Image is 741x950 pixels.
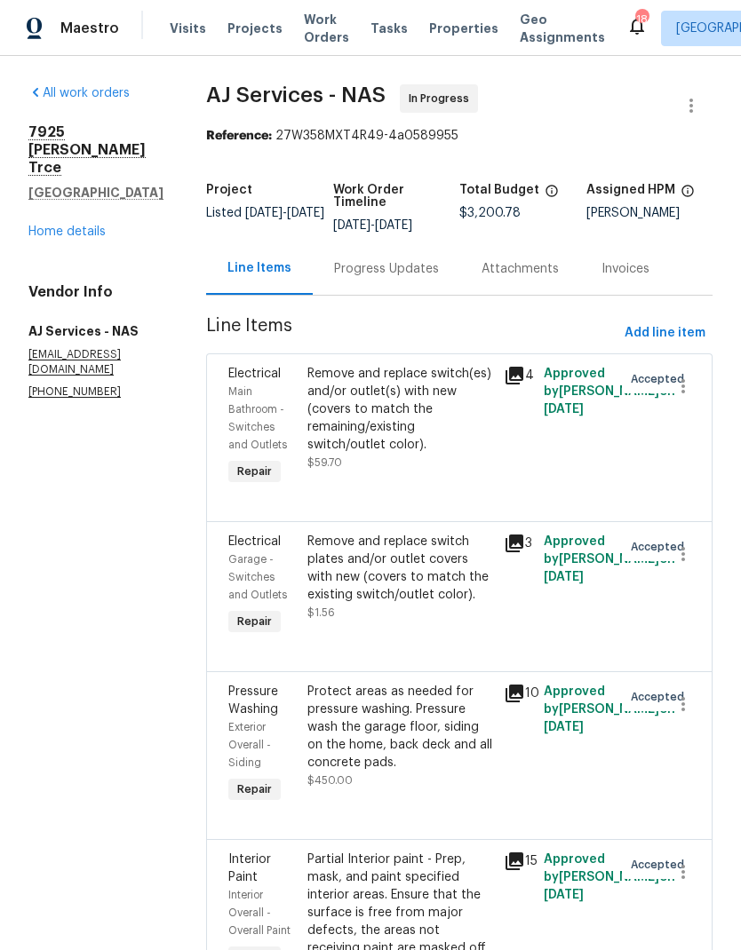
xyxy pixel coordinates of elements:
[520,11,605,46] span: Geo Assignments
[375,219,412,232] span: [DATE]
[28,226,106,238] a: Home details
[617,317,713,350] button: Add line item
[287,207,324,219] span: [DATE]
[459,207,521,219] span: $3,200.78
[307,683,494,772] div: Protect areas as needed for pressure washing. Pressure wash the garage floor, siding on the home,...
[307,607,335,618] span: $1.56
[307,533,494,604] div: Remove and replace switch plates and/or outlet covers with new (covers to match the existing swit...
[304,11,349,46] span: Work Orders
[544,535,675,583] span: Approved by [PERSON_NAME] on
[586,184,675,196] h5: Assigned HPM
[206,127,713,145] div: 27W358MXT4R49-4a0589955
[429,20,498,37] span: Properties
[545,184,559,207] span: The total cost of line items that have been proposed by Opendoor. This sum includes line items th...
[333,219,412,232] span: -
[228,685,278,716] span: Pressure Washing
[206,317,617,350] span: Line Items
[544,889,584,901] span: [DATE]
[544,685,675,733] span: Approved by [PERSON_NAME] on
[504,533,532,554] div: 3
[602,260,649,278] div: Invoices
[504,683,532,704] div: 10
[334,260,439,278] div: Progress Updates
[631,856,691,874] span: Accepted
[228,535,281,548] span: Electrical
[28,87,130,99] a: All work orders
[544,571,584,583] span: [DATE]
[631,688,691,706] span: Accepted
[333,184,460,209] h5: Work Order Timeline
[370,22,408,35] span: Tasks
[631,538,691,556] span: Accepted
[230,780,279,798] span: Repair
[28,322,163,340] h5: AJ Services - NAS
[227,20,283,37] span: Projects
[586,207,713,219] div: [PERSON_NAME]
[544,403,584,416] span: [DATE]
[409,90,476,107] span: In Progress
[631,370,691,388] span: Accepted
[228,890,291,936] span: Interior Overall - Overall Paint
[230,613,279,630] span: Repair
[60,20,119,37] span: Maestro
[333,219,370,232] span: [DATE]
[227,259,291,277] div: Line Items
[228,722,271,768] span: Exterior Overall - Siding
[245,207,283,219] span: [DATE]
[228,853,271,883] span: Interior Paint
[206,207,324,219] span: Listed
[170,20,206,37] span: Visits
[681,184,695,207] span: The hpm assigned to this work order.
[544,368,675,416] span: Approved by [PERSON_NAME] on
[307,775,353,786] span: $450.00
[544,721,584,733] span: [DATE]
[635,11,648,28] div: 18
[206,84,386,106] span: AJ Services - NAS
[206,184,252,196] h5: Project
[230,463,279,480] span: Repair
[625,322,705,344] span: Add line item
[307,365,494,454] div: Remove and replace switch(es) and/or outlet(s) with new (covers to match the remaining/existing s...
[228,386,287,450] span: Main Bathroom - Switches and Outlets
[504,365,532,386] div: 4
[307,457,342,468] span: $59.70
[504,851,532,872] div: 15
[228,368,281,380] span: Electrical
[544,853,675,901] span: Approved by [PERSON_NAME] on
[459,184,539,196] h5: Total Budget
[482,260,559,278] div: Attachments
[228,554,287,600] span: Garage - Switches and Outlets
[206,130,272,142] b: Reference:
[245,207,324,219] span: -
[28,283,163,301] h4: Vendor Info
